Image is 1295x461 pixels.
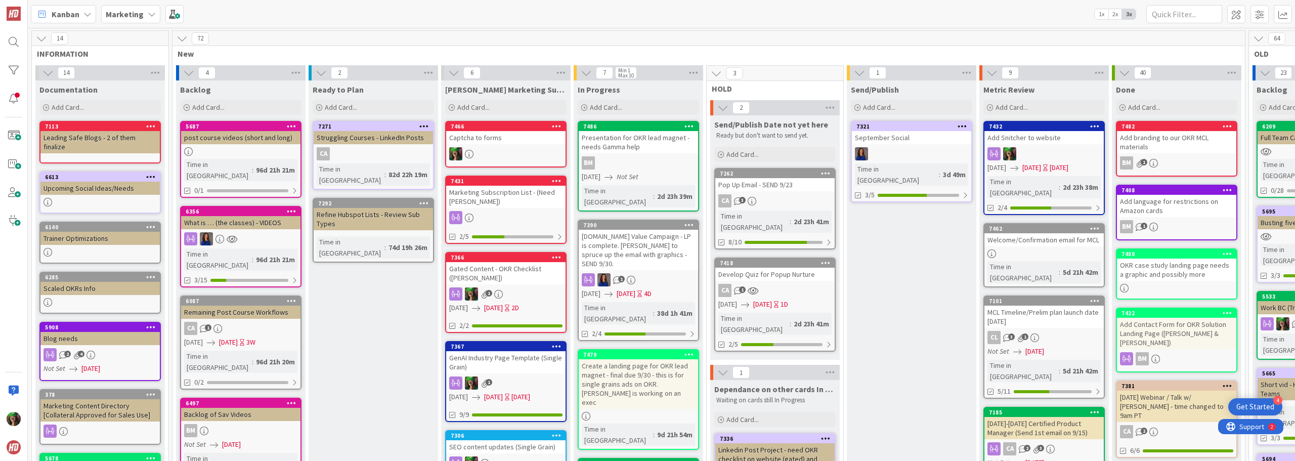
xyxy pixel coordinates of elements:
[984,297,1104,328] div: 7101MCL Timeline/Prelim plan launch date [DATE]
[1136,352,1149,365] div: BM
[51,32,68,45] span: 14
[40,122,160,153] div: 7113Leading Safe Blogs - 2 of them finalize
[40,323,160,345] div: 5908Blog needs
[582,185,653,207] div: Time in [GEOGRAPHIC_DATA]
[1228,398,1282,415] div: Open Get Started checklist, remaining modules: 4
[1117,309,1236,349] div: 7422Add Contact Form for OKR Solution Landing Page ([PERSON_NAME] & [PERSON_NAME])
[314,199,433,208] div: 7292
[7,440,21,454] img: avatar
[465,287,478,301] img: SL
[194,377,204,388] span: 0/2
[181,399,300,421] div: 6497Backlog of Sav Videos
[451,178,566,185] div: 7431
[45,174,160,181] div: 6613
[718,313,790,335] div: Time in [GEOGRAPHIC_DATA]
[579,230,698,270] div: [DOMAIN_NAME] Value Campaign - LP is complete. [PERSON_NAME] to spruce up the email with graphics...
[753,299,772,310] span: [DATE]
[181,216,300,229] div: What is … (the classes) - VIDEOS
[7,412,21,426] img: SL
[984,224,1104,246] div: 7462Welcome/Confirmation email for MCL
[317,163,384,186] div: Time in [GEOGRAPHIC_DATA]
[1121,187,1236,194] div: 7408
[579,122,698,153] div: 7486Presentation for OKR lead magnet - needs Gamma help
[314,208,433,230] div: Refine Hubspot Lists - Review Sub Types
[45,123,160,130] div: 7113
[1025,346,1044,357] span: [DATE]
[45,224,160,231] div: 6140
[459,320,469,331] span: 2/2
[617,288,635,299] span: [DATE]
[253,254,297,265] div: 96d 21h 21m
[181,122,300,144] div: 5687post course videos (short and long)
[726,415,759,424] span: Add Card...
[386,169,430,180] div: 82d 22h 19m
[856,123,971,130] div: 7321
[186,208,300,215] div: 6356
[984,408,1104,417] div: 7185
[446,253,566,284] div: 7366Gated Content - OKR Checklist ([PERSON_NAME])
[1117,195,1236,217] div: Add language for restrictions on Amazon cards
[579,273,698,286] div: SL
[863,103,895,112] span: Add Card...
[1117,382,1236,422] div: 7381[DATE] Webinar / Talk w/ [PERSON_NAME] - time changed to 9am PT
[318,200,433,207] div: 7292
[582,302,653,324] div: Time in [GEOGRAPHIC_DATA]
[1022,162,1041,173] span: [DATE]
[1117,131,1236,153] div: Add branding to our OKR MCL materials
[1146,5,1222,23] input: Quick Filter...
[1117,318,1236,349] div: Add Contact Form for OKR Solution Landing Page ([PERSON_NAME] & [PERSON_NAME])
[596,67,613,79] span: 7
[1128,103,1160,112] span: Add Card...
[314,147,433,160] div: CA
[58,67,75,79] span: 14
[715,169,835,178] div: 7262
[446,177,566,186] div: 7431
[984,306,1104,328] div: MCL Timeline/Prelim plan launch date [DATE]
[314,199,433,230] div: 7292Refine Hubspot Lists - Review Sub Types
[81,363,100,374] span: [DATE]
[655,191,695,202] div: 2d 23h 39m
[1122,9,1136,19] span: 3x
[317,236,384,259] div: Time in [GEOGRAPHIC_DATA]
[1120,156,1133,170] div: BM
[618,276,625,282] span: 1
[40,323,160,332] div: 5908
[1117,122,1236,131] div: 7482
[446,431,566,440] div: 7306
[1117,122,1236,153] div: 7482Add branding to our OKR MCL materials
[578,85,620,95] span: In Progress
[987,347,1009,356] i: Not Set
[855,163,939,186] div: Time in [GEOGRAPHIC_DATA]
[205,324,211,331] span: 1
[1022,333,1028,340] span: 1
[446,351,566,373] div: GenAI Industry Page Template (Single Grain)
[446,342,566,351] div: 7367
[449,147,462,160] img: SL
[325,103,357,112] span: Add Card...
[194,185,204,196] span: 0/1
[252,356,253,367] span: :
[40,122,160,131] div: 7113
[186,123,300,130] div: 5687
[987,360,1059,382] div: Time in [GEOGRAPHIC_DATA]
[7,7,21,21] img: Visit kanbanzone.com
[579,122,698,131] div: 7486
[1134,67,1151,79] span: 40
[1271,270,1280,281] span: 3/3
[192,32,209,45] span: 72
[40,173,160,182] div: 6613
[1050,162,1068,173] div: [DATE]
[446,177,566,208] div: 7431Marketing Subscription List - (Need [PERSON_NAME])
[314,122,433,144] div: 7271Struggling Courses - LinkedIn Posts
[940,169,968,180] div: 3d 49m
[246,337,255,348] div: 3W
[181,131,300,144] div: post course videos (short and long)
[987,176,1059,198] div: Time in [GEOGRAPHIC_DATA]
[1116,85,1135,95] span: Done
[314,122,433,131] div: 7271
[1117,425,1236,438] div: CA
[582,288,600,299] span: [DATE]
[1060,365,1101,376] div: 5d 21h 42m
[716,132,834,140] p: Ready but don't want to send yet.
[715,434,835,443] div: 7336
